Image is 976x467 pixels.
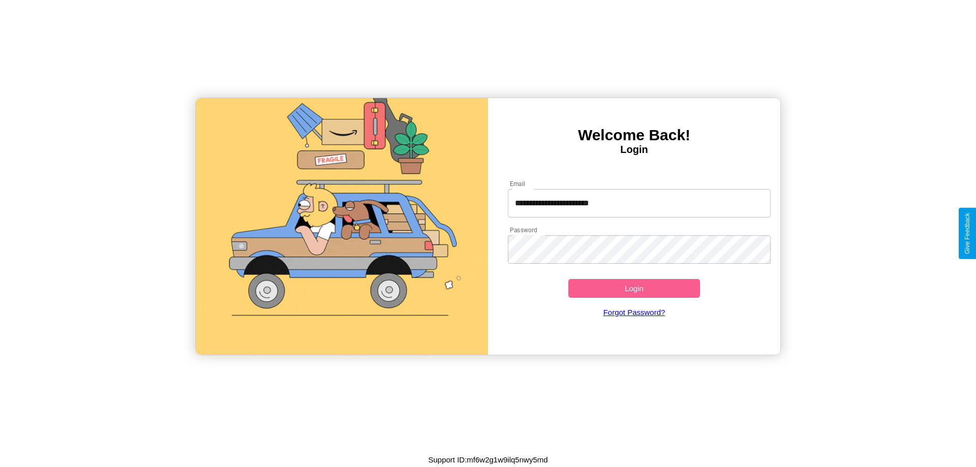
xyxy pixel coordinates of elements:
[510,179,526,188] label: Email
[196,98,488,355] img: gif
[568,279,700,298] button: Login
[503,298,766,327] a: Forgot Password?
[510,226,537,234] label: Password
[488,127,780,144] h3: Welcome Back!
[488,144,780,155] h4: Login
[428,453,547,466] p: Support ID: mf6w2g1w9ilq5nwy5md
[964,213,971,254] div: Give Feedback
